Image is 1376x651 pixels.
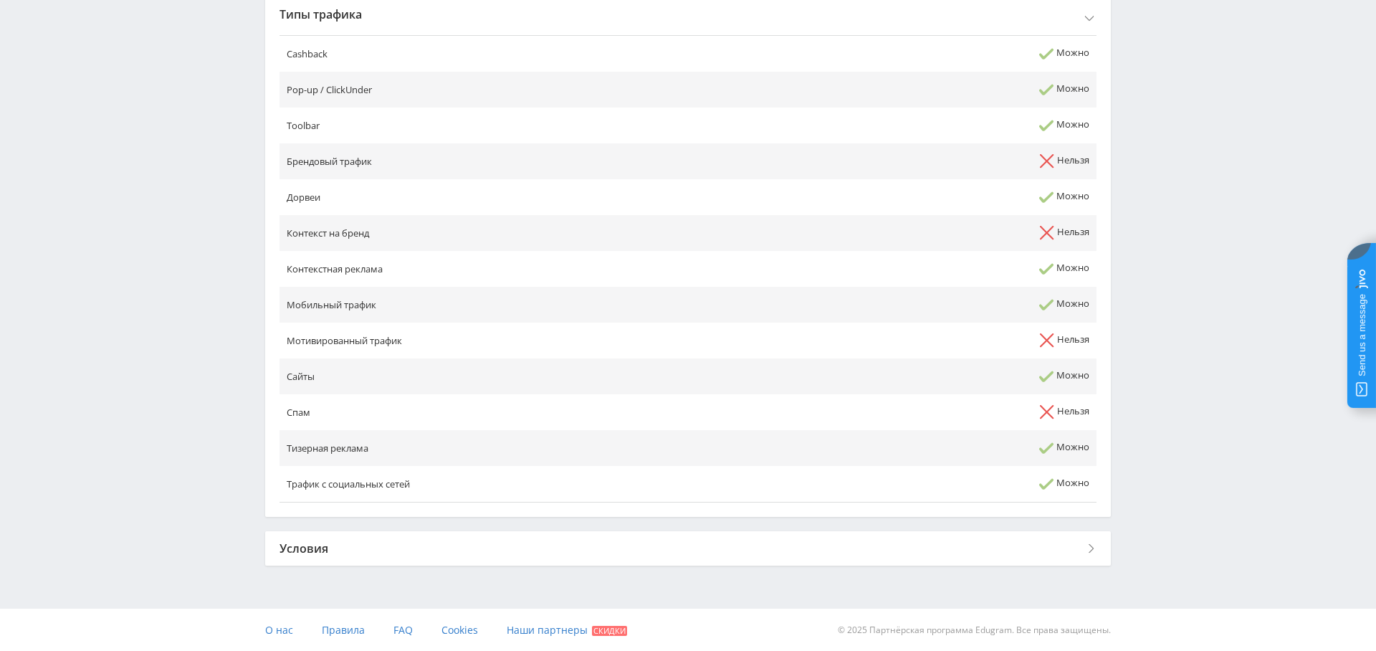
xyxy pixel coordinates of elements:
td: Можно [836,179,1096,215]
td: Дорвеи [279,179,836,215]
td: Pop-up / ClickUnder [279,72,836,108]
span: Наши партнеры [507,623,588,637]
td: Можно [836,108,1096,143]
span: О нас [265,623,293,637]
div: Условия [265,531,1111,566]
td: Спам [279,394,836,430]
td: Сайты [279,358,836,394]
span: Скидки [592,626,627,636]
td: Контекстная реклама [279,251,836,287]
td: Трафик с социальных сетей [279,466,836,503]
td: Можно [836,358,1096,394]
td: Можно [836,72,1096,108]
td: Toolbar [279,108,836,143]
span: Cookies [441,623,478,637]
td: Тизерная реклама [279,430,836,466]
td: Можно [836,466,1096,503]
td: Нельзя [836,215,1096,251]
td: Мобильный трафик [279,287,836,323]
td: Брендовый трафик [279,143,836,179]
td: Можно [836,36,1096,72]
td: Можно [836,430,1096,466]
td: Нельзя [836,143,1096,179]
td: Нельзя [836,323,1096,358]
td: Можно [836,287,1096,323]
td: Cashback [279,36,836,72]
span: Правила [322,623,365,637]
td: Мотивированный трафик [279,323,836,358]
td: Можно [836,251,1096,287]
td: Нельзя [836,394,1096,430]
span: FAQ [393,623,413,637]
td: Контекст на бренд [279,215,836,251]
